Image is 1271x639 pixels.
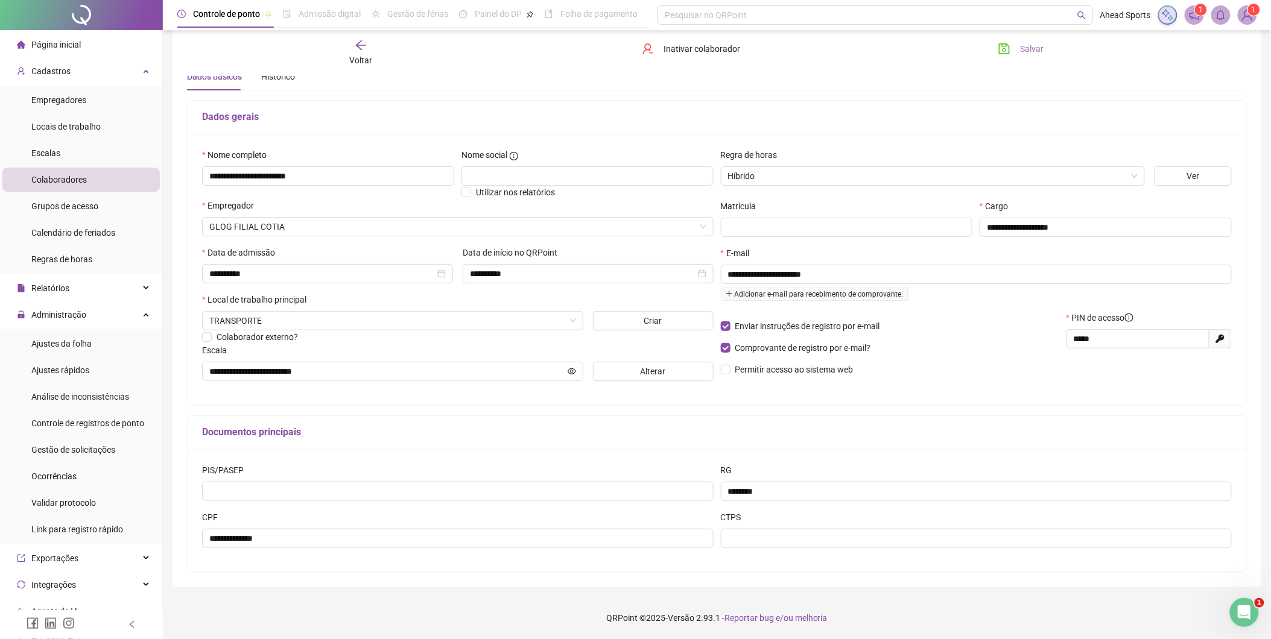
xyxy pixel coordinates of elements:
[463,246,565,259] label: Data de início no QRPoint
[31,95,86,105] span: Empregadores
[163,597,1271,639] footer: QRPoint © 2025 - 2.93.1 -
[193,9,260,19] span: Controle de ponto
[593,362,714,381] button: Alterar
[31,40,81,49] span: Página inicial
[459,10,468,18] span: dashboard
[209,218,706,236] span: GALLANT SERVIÇOS LOGISTICOS LTDA
[17,554,25,562] span: export
[31,201,98,211] span: Grupos de acesso
[17,67,25,75] span: user-add
[355,39,367,51] span: arrow-left
[63,617,75,629] span: instagram
[261,70,295,83] div: Histórico
[177,10,186,18] span: clock-circle
[202,246,283,259] label: Data de admissão
[545,10,553,18] span: book
[998,43,1010,55] span: save
[31,365,89,375] span: Ajustes rápidos
[202,148,274,162] label: Nome completo
[202,511,226,524] label: CPF
[31,580,76,590] span: Integrações
[1216,10,1226,20] span: bell
[728,167,1138,185] span: Híbrido
[17,581,25,589] span: sync
[726,290,733,297] span: plus
[1100,8,1151,22] span: Ahead Sports
[1230,598,1259,627] iframe: Intercom live chat
[980,200,1016,213] label: Cargo
[31,606,78,616] span: Agente de IA
[510,152,518,160] span: info-circle
[31,471,77,481] span: Ocorrências
[593,311,714,330] button: Criar
[1161,8,1174,22] img: sparkle-icon.fc2bf0ac1784a2077858766a79e2daf3.svg
[1255,598,1264,608] span: 1
[1189,10,1200,20] span: notification
[202,344,235,357] label: Escala
[724,613,828,623] span: Reportar bug e/ou melhoria
[202,199,262,212] label: Empregador
[644,314,662,327] span: Criar
[299,9,361,19] span: Admissão digital
[31,524,123,534] span: Link para registro rápido
[31,66,71,76] span: Cadastros
[31,228,115,238] span: Calendário de feriados
[568,367,576,376] span: eye
[668,613,694,623] span: Versão
[721,464,740,477] label: RG
[1252,5,1256,14] span: 1
[17,310,25,319] span: lock
[1077,11,1086,20] span: search
[202,110,1232,124] h5: Dados gerais
[202,425,1232,439] h5: Documentos principais
[27,617,39,629] span: facebook
[31,310,86,319] span: Administração
[1195,4,1207,16] sup: 1
[461,148,507,162] span: Nome social
[372,10,380,18] span: sun
[31,445,115,455] span: Gestão de solicitações
[31,254,92,264] span: Regras de horas
[633,39,749,58] button: Inativar colaborador
[31,553,78,563] span: Exportações
[1072,311,1133,324] span: PIN de acesso
[45,617,57,629] span: linkedin
[17,284,25,292] span: file
[664,42,740,55] span: Inativar colaborador
[475,9,522,19] span: Painel do DP
[202,464,252,477] label: PIS/PASEP
[202,293,314,306] label: Local de trabalho principal
[1187,169,1200,183] span: Ver
[31,392,129,401] span: Análise de inconsistências
[1155,166,1232,186] button: Ver
[128,620,136,629] span: left
[560,9,638,19] span: Folha de pagamento
[209,312,576,330] span: TRANSPORTE
[721,200,764,213] label: Matrícula
[735,321,880,331] span: Enviar instruções de registro por e-mail
[387,9,448,19] span: Gestão de férias
[31,122,101,131] span: Locais de trabalho
[1248,4,1260,16] sup: Atualize o seu contato no menu Meus Dados
[735,343,871,353] span: Comprovante de registro por e-mail?
[527,11,534,18] span: pushpin
[1020,42,1044,55] span: Salvar
[735,365,854,374] span: Permitir acesso ao sistema web
[31,418,144,428] span: Controle de registros de ponto
[31,175,87,184] span: Colaboradores
[217,332,298,342] span: Colaborador externo?
[31,148,60,158] span: Escalas
[989,39,1053,58] button: Salvar
[31,283,69,293] span: Relatórios
[721,148,785,162] label: Regra de horas
[349,55,372,65] span: Voltar
[31,498,96,508] span: Validar protocolo
[721,288,908,301] span: Adicionar e-mail para recebimento de comprovante.
[641,365,666,378] span: Alterar
[283,10,291,18] span: file-done
[1199,5,1203,14] span: 1
[476,187,555,197] span: Utilizar nos relatórios
[1238,6,1257,24] img: 1116
[721,247,757,260] label: E-mail
[187,70,242,83] div: Dados básicos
